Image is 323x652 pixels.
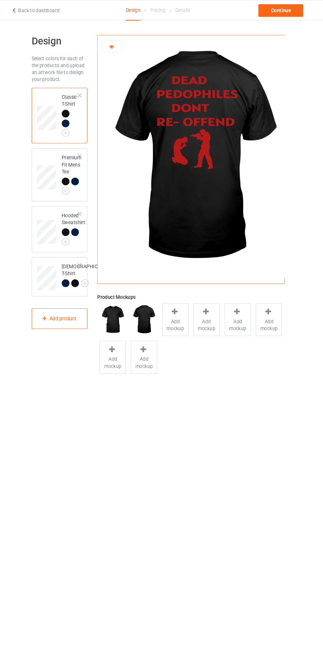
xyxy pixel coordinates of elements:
[23,7,69,13] a: Back to dashboard
[89,263,96,270] img: svg+xml;base64,PD94bWwgdmVyc2lvbj0iMS4wIiBlbmNvZGluZz0iVVRGLTgiPz4KPHN2ZyB3aWR0aD0iMjJweCIgaGVpZ2...
[71,145,89,181] div: Premium Fit Mens Tee
[43,290,95,310] div: Add product
[106,321,131,352] div: Add mockup
[253,285,278,316] div: Add mockup
[71,121,78,129] img: svg+xml;base64,PD94bWwgdmVyc2lvbj0iMS4wIiBlbmNvZGluZz0iVVRGLTgiPz4KPHN2ZyB3aWR0aD0iMjJweCIgaGVpZ2...
[166,299,190,312] span: Add mockup
[154,0,168,19] div: Pricing
[43,33,95,45] h1: Design
[71,176,78,183] img: svg+xml;base64,PD94bWwgdmVyc2lvbj0iMS4wIiBlbmNvZGluZz0iVVRGLTgiPz4KPHN2ZyB3aWR0aD0iMjJweCIgaGVpZ2...
[256,4,298,16] div: Continue
[104,276,280,283] div: Product Mockups
[131,0,145,19] div: Design
[195,285,220,316] div: Add mockup
[107,335,131,348] span: Add mockup
[43,83,95,135] div: Classic T-Shirt
[71,199,93,229] div: Hooded Sweatshirt
[43,52,95,78] div: Select colors for each of the products and upload an artwork file to design your product.
[71,248,119,270] div: [DEMOGRAPHIC_DATA] T-Shirt
[136,335,160,348] span: Add mockup
[43,194,95,238] div: Hooded Sweatshirt
[71,88,87,126] div: Classic T-Shirt
[178,0,192,19] div: Details
[165,285,190,316] div: Add mockup
[43,140,95,190] div: Premium Fit Mens Tee
[43,242,95,279] div: [DEMOGRAPHIC_DATA] T-Shirt
[224,285,249,316] div: Add mockup
[136,285,161,316] img: regular.jpg
[136,321,161,352] div: Add mockup
[106,285,131,316] img: regular.jpg
[71,224,78,231] img: svg+xml;base64,PD94bWwgdmVyc2lvbj0iMS4wIiBlbmNvZGluZz0iVVRGLTgiPz4KPHN2ZyB3aWR0aD0iMjJweCIgaGVpZ2...
[195,299,219,312] span: Add mockup
[224,299,249,312] span: Add mockup
[254,299,278,312] span: Add mockup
